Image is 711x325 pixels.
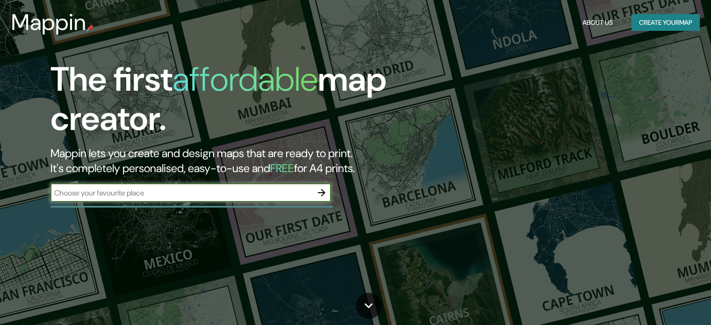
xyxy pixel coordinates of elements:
button: Create yourmap [632,14,700,31]
button: About Us [579,14,617,31]
h3: Mappin [11,9,86,36]
h1: affordable [172,58,318,101]
input: Choose your favourite place [50,188,312,198]
img: mappin-pin [86,24,94,32]
h1: The first map creator. [50,60,406,146]
h2: Mappin lets you create and design maps that are ready to print. It's completely personalised, eas... [50,146,406,176]
h5: FREE [270,161,294,175]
